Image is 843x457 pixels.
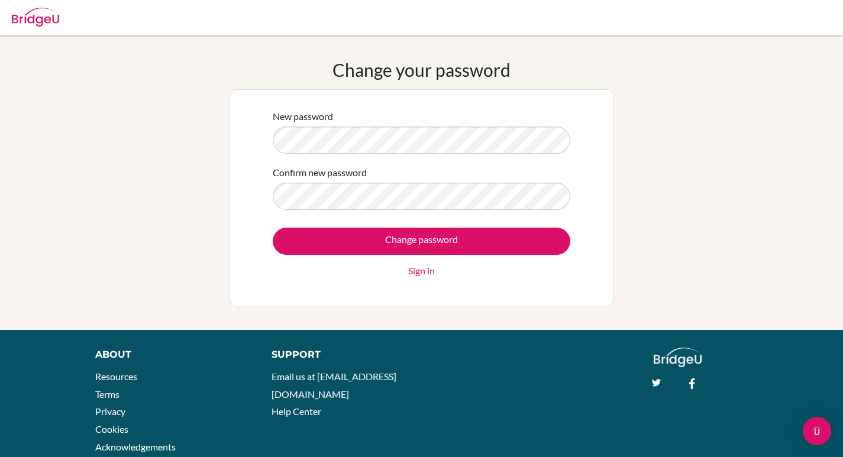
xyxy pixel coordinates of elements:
[273,166,367,180] label: Confirm new password
[95,423,128,435] a: Cookies
[273,228,570,255] input: Change password
[95,348,245,362] div: About
[803,417,831,445] div: Open Intercom Messenger
[95,406,125,417] a: Privacy
[654,348,702,367] img: logo_white@2x-f4f0deed5e89b7ecb1c2cc34c3e3d731f90f0f143d5ea2071677605dd97b5244.png
[408,264,435,278] a: Sign in
[95,371,137,382] a: Resources
[95,388,119,400] a: Terms
[12,8,59,27] img: Bridge-U
[272,348,409,362] div: Support
[95,441,176,452] a: Acknowledgements
[332,59,511,80] h1: Change your password
[272,371,396,400] a: Email us at [EMAIL_ADDRESS][DOMAIN_NAME]
[273,109,333,124] label: New password
[272,406,321,417] a: Help Center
